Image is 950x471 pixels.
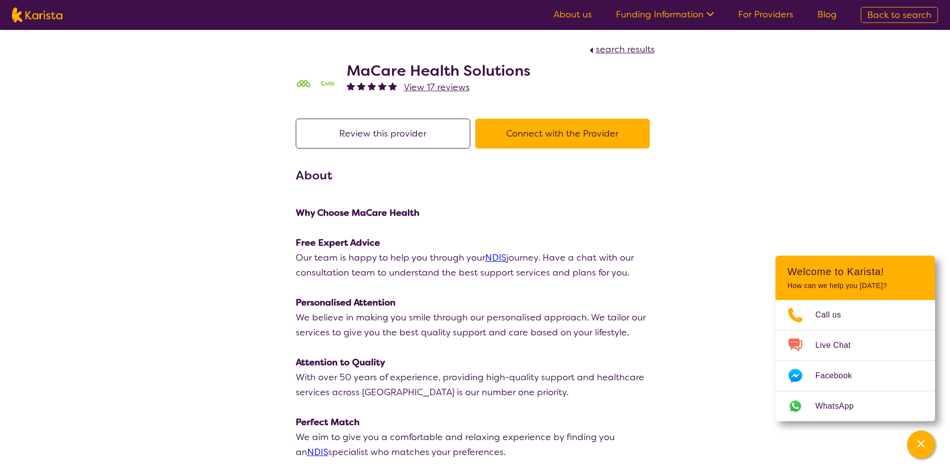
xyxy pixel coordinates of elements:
span: View 17 reviews [404,81,470,93]
strong: Why Choose MaCare Health [296,207,419,219]
h2: Welcome to Karista! [787,266,923,278]
a: Web link opens in a new tab. [775,391,935,421]
strong: Free Expert Advice [296,237,380,249]
a: NDIS [485,252,506,264]
strong: Personalised Attention [296,297,395,309]
a: NDIS [307,446,328,458]
img: fullstar [368,82,376,90]
a: Review this provider [296,128,475,140]
a: About us [554,8,592,20]
a: For Providers [738,8,793,20]
ul: Choose channel [775,300,935,421]
button: Review this provider [296,119,470,149]
span: search results [596,43,655,55]
strong: Perfect Match [296,416,360,428]
a: Blog [817,8,837,20]
a: search results [587,43,655,55]
p: How can we help you [DATE]? [787,282,923,290]
img: fullstar [388,82,397,90]
span: Live Chat [815,338,863,353]
span: WhatsApp [815,399,866,414]
p: With over 50 years of experience, providing high-quality support and healthcare services across [... [296,370,655,400]
h2: MaCare Health Solutions [347,62,531,80]
strong: Attention to Quality [296,356,385,368]
p: We believe in making you smile through our personalised approach. We tailor our services to give ... [296,310,655,340]
a: Connect with the Provider [475,128,655,140]
h3: About [296,166,655,184]
span: Facebook [815,368,864,383]
button: Connect with the Provider [475,119,650,149]
a: Funding Information [616,8,714,20]
img: fullstar [347,82,355,90]
img: fullstar [357,82,366,90]
p: Our team is happy to help you through your journey. Have a chat with our consultation team to und... [296,250,655,280]
div: Channel Menu [775,256,935,421]
a: View 17 reviews [404,80,470,95]
img: fullstar [378,82,386,90]
span: Back to search [867,9,932,21]
img: mgttalrdbt23wl6urpfy.png [296,79,336,89]
p: We aim to give you a comfortable and relaxing experience by finding you an specialist who matches... [296,430,655,460]
button: Channel Menu [907,431,935,459]
img: Karista logo [12,7,62,22]
a: Back to search [861,7,938,23]
span: Call us [815,308,853,322]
